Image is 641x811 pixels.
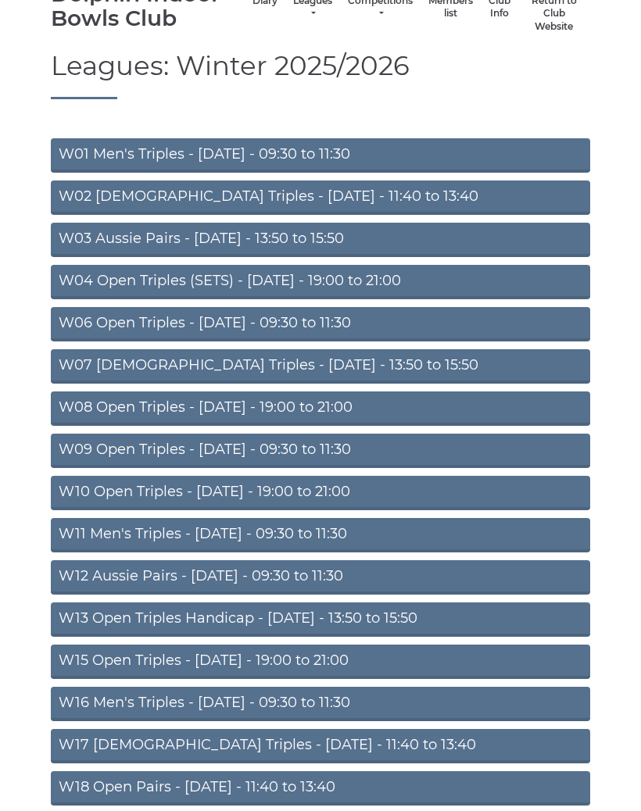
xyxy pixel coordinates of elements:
a: W06 Open Triples - [DATE] - 09:30 to 11:30 [51,307,590,341]
a: W13 Open Triples Handicap - [DATE] - 13:50 to 15:50 [51,602,590,637]
a: W07 [DEMOGRAPHIC_DATA] Triples - [DATE] - 13:50 to 15:50 [51,349,590,384]
a: W18 Open Pairs - [DATE] - 11:40 to 13:40 [51,771,590,806]
a: W09 Open Triples - [DATE] - 09:30 to 11:30 [51,434,590,468]
a: W08 Open Triples - [DATE] - 19:00 to 21:00 [51,391,590,426]
a: W02 [DEMOGRAPHIC_DATA] Triples - [DATE] - 11:40 to 13:40 [51,180,590,215]
a: W01 Men's Triples - [DATE] - 09:30 to 11:30 [51,138,590,173]
a: W10 Open Triples - [DATE] - 19:00 to 21:00 [51,476,590,510]
a: W17 [DEMOGRAPHIC_DATA] Triples - [DATE] - 11:40 to 13:40 [51,729,590,763]
a: W15 Open Triples - [DATE] - 19:00 to 21:00 [51,645,590,679]
a: W12 Aussie Pairs - [DATE] - 09:30 to 11:30 [51,560,590,595]
a: W11 Men's Triples - [DATE] - 09:30 to 11:30 [51,518,590,552]
a: W16 Men's Triples - [DATE] - 09:30 to 11:30 [51,687,590,721]
a: W04 Open Triples (SETS) - [DATE] - 19:00 to 21:00 [51,265,590,299]
h1: Leagues: Winter 2025/2026 [51,52,590,98]
a: W03 Aussie Pairs - [DATE] - 13:50 to 15:50 [51,223,590,257]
